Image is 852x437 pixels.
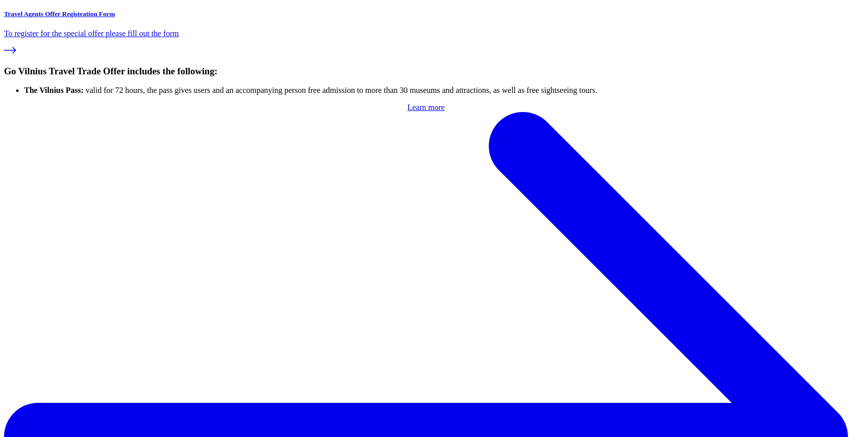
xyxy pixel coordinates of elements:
p: To register for the special offer please fill out the form [4,29,848,38]
a: Travel Agents Offer Registration FormTo register for the special offer please fill out the form [4,10,848,38]
li: valid for 72 hours, the pass gives users and an accompanying person free admission to more than 3... [24,86,848,95]
h3: Go Vilnius Travel Trade Offer includes the following: [4,66,848,77]
strong: The Vilnius Pass: [24,86,85,94]
h5: Travel Agents Offer Registration Form [4,10,848,18]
